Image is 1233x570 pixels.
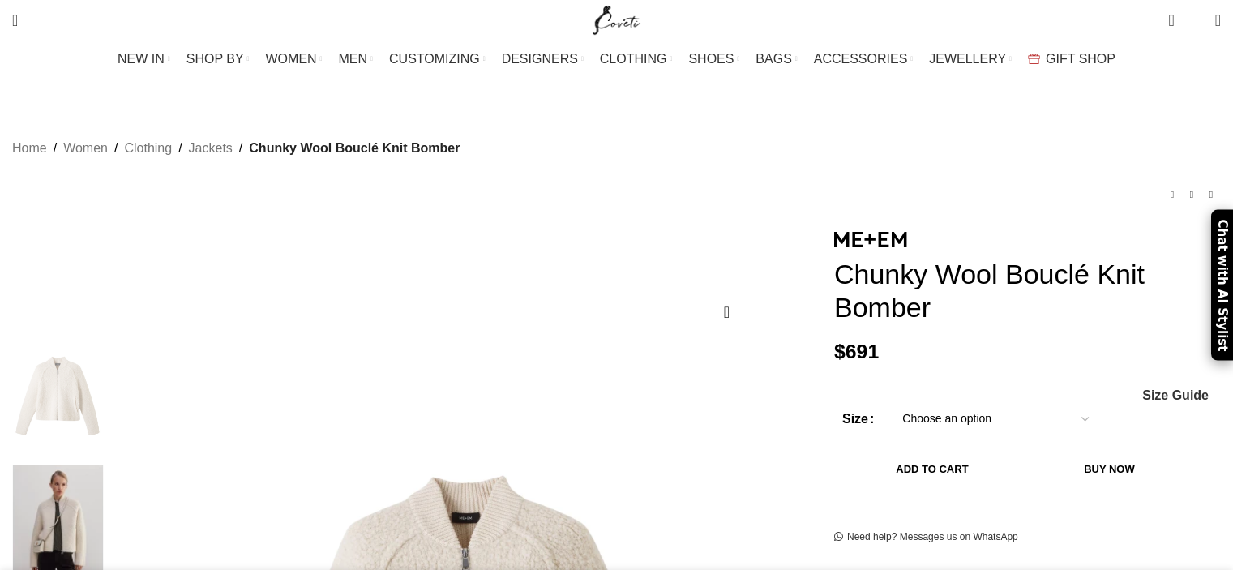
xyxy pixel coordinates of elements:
[1187,4,1203,36] div: My Wishlist
[249,138,460,159] span: Chunky Wool Bouclé Knit Bomber
[834,232,907,247] img: Me and Em
[339,43,373,75] a: MEN
[1028,43,1115,75] a: GIFT SHOP
[1201,185,1221,204] a: Next product
[4,4,26,36] a: Search
[756,51,791,66] span: BAGS
[8,330,107,456] img: Chunky Wool Bouclé Knit Bomber
[814,51,908,66] span: ACCESSORIES
[929,51,1006,66] span: JEWELLERY
[834,258,1221,324] h1: Chunky Wool Bouclé Knit Bomber
[600,51,667,66] span: CLOTHING
[339,51,368,66] span: MEN
[834,531,1018,544] a: Need help? Messages us on WhatsApp
[4,43,1229,75] div: Main navigation
[186,51,244,66] span: SHOP BY
[842,452,1022,486] button: Add to cart
[756,43,797,75] a: BAGS
[814,43,914,75] a: ACCESSORIES
[834,341,846,362] span: $
[1170,8,1182,20] span: 0
[266,51,317,66] span: WOMEN
[63,138,108,159] a: Women
[834,341,879,362] bdi: 691
[124,138,172,159] a: Clothing
[189,138,233,159] a: Jackets
[1046,51,1115,66] span: GIFT SHOP
[502,51,578,66] span: DESIGNERS
[186,43,250,75] a: SHOP BY
[1190,16,1202,28] span: 0
[600,43,673,75] a: CLOTHING
[842,409,874,430] label: Size
[1028,54,1040,64] img: GiftBag
[12,138,460,159] nav: Breadcrumb
[589,12,644,26] a: Site logo
[929,43,1012,75] a: JEWELLERY
[502,43,584,75] a: DESIGNERS
[688,51,734,66] span: SHOES
[389,51,480,66] span: CUSTOMIZING
[389,43,486,75] a: CUSTOMIZING
[688,43,739,75] a: SHOES
[1160,4,1182,36] a: 0
[1141,389,1209,402] a: Size Guide
[118,43,170,75] a: NEW IN
[1030,452,1188,486] button: Buy now
[12,138,47,159] a: Home
[1142,389,1209,402] span: Size Guide
[1162,185,1182,204] a: Previous product
[118,51,165,66] span: NEW IN
[266,43,323,75] a: WOMEN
